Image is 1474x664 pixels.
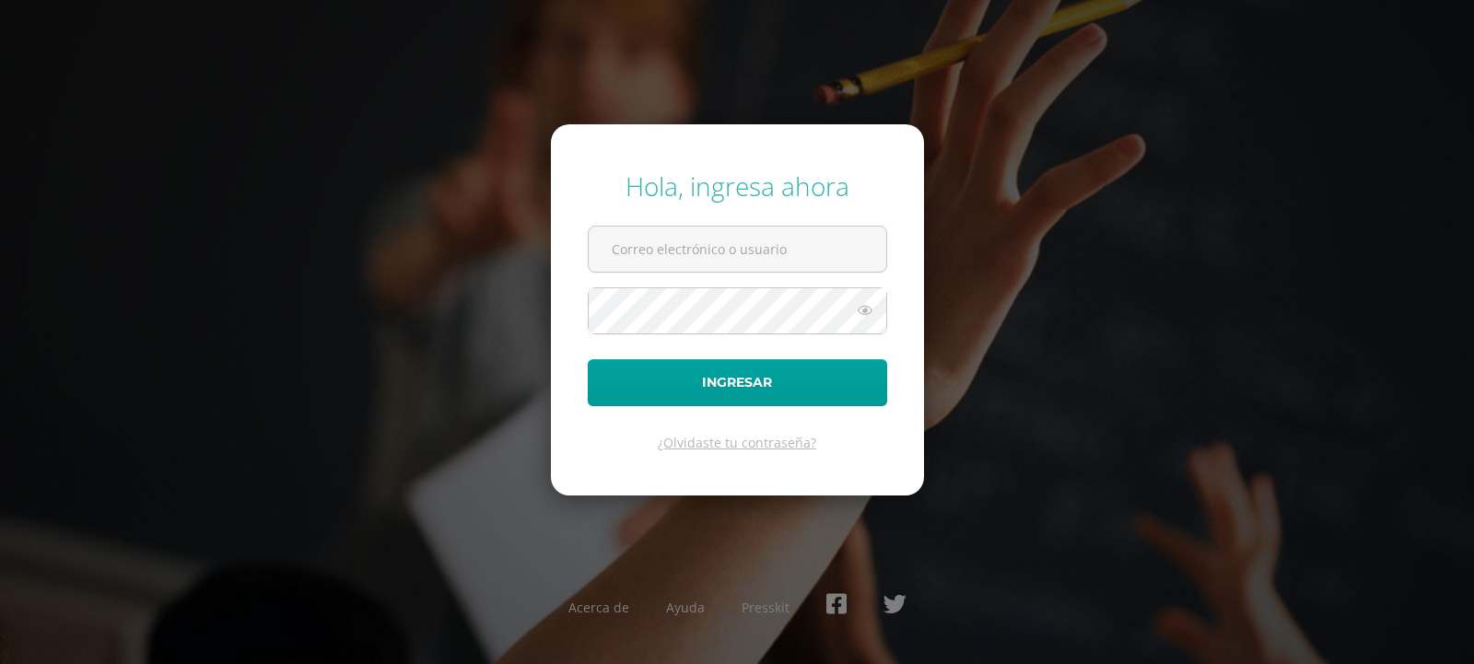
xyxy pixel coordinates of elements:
button: Ingresar [588,359,887,406]
div: Hola, ingresa ahora [588,169,887,204]
a: ¿Olvidaste tu contraseña? [658,434,816,451]
a: Acerca de [568,599,629,616]
input: Correo electrónico o usuario [589,227,886,272]
a: Ayuda [666,599,705,616]
a: Presskit [742,599,790,616]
